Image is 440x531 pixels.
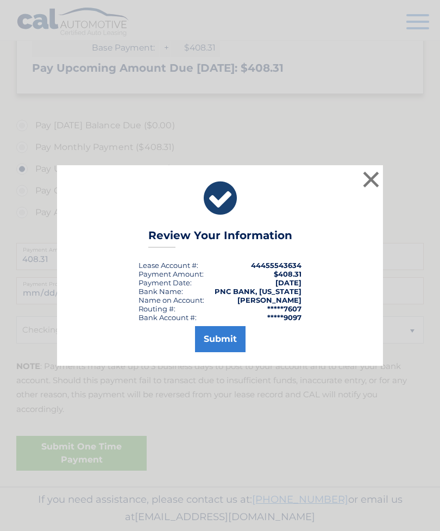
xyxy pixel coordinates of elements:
div: Bank Account #: [139,313,197,322]
div: : [139,278,192,287]
div: Routing #: [139,304,175,313]
div: Payment Amount: [139,270,204,278]
button: × [360,168,382,190]
span: $408.31 [274,270,301,278]
div: Bank Name: [139,287,183,296]
span: [DATE] [275,278,301,287]
div: Lease Account #: [139,261,198,270]
div: Name on Account: [139,296,204,304]
button: Submit [195,326,246,352]
strong: PNC BANK, [US_STATE] [215,287,301,296]
strong: [PERSON_NAME] [237,296,301,304]
h3: Review Your Information [148,229,292,248]
span: Payment Date [139,278,190,287]
strong: 44455543634 [251,261,301,270]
